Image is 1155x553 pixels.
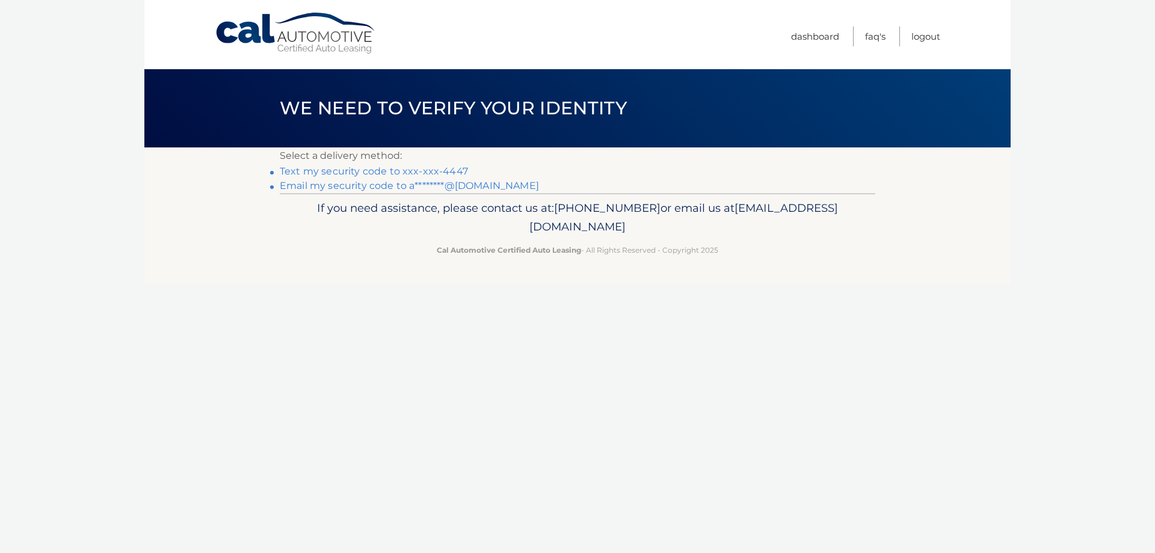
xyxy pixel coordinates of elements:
a: Email my security code to a********@[DOMAIN_NAME] [280,180,539,191]
span: [PHONE_NUMBER] [554,201,661,215]
p: If you need assistance, please contact us at: or email us at [288,199,867,237]
a: Text my security code to xxx-xxx-4447 [280,165,468,177]
span: We need to verify your identity [280,97,627,119]
strong: Cal Automotive Certified Auto Leasing [437,246,581,255]
a: Logout [911,26,940,46]
p: Select a delivery method: [280,147,875,164]
p: - All Rights Reserved - Copyright 2025 [288,244,867,256]
a: FAQ's [865,26,885,46]
a: Cal Automotive [215,12,377,55]
a: Dashboard [791,26,839,46]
